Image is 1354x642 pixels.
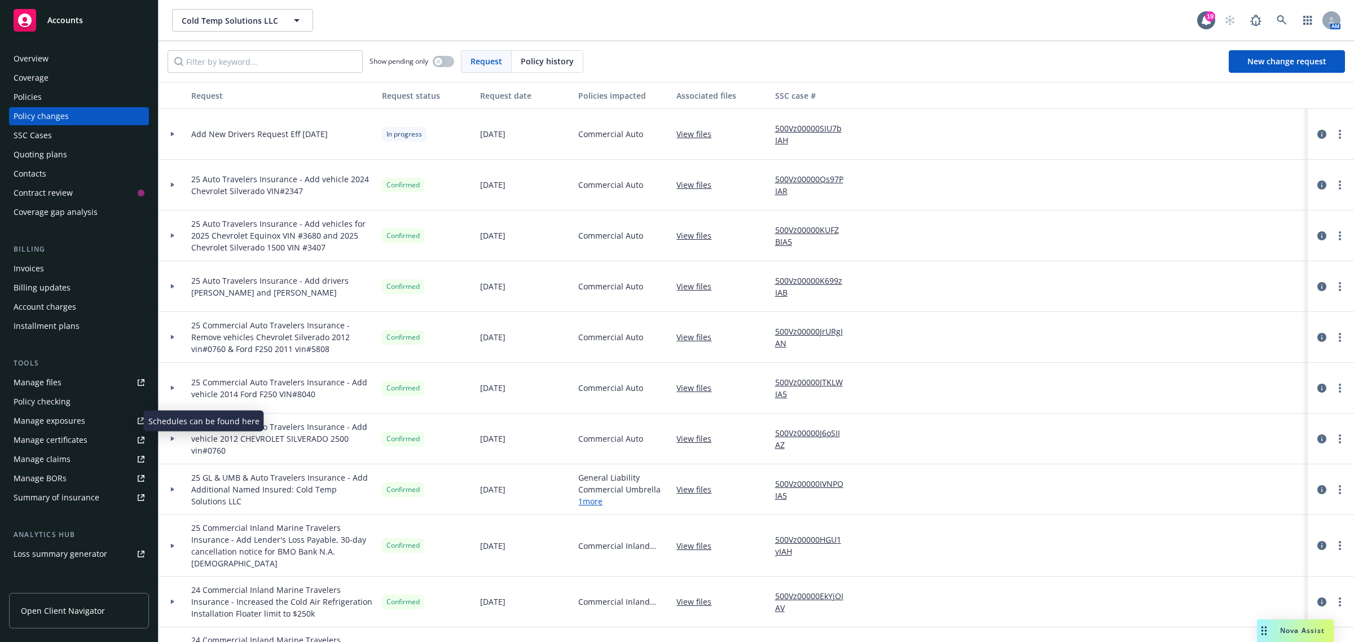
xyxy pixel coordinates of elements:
[1219,9,1241,32] a: Start snowing
[578,230,643,241] span: Commercial Auto
[14,373,61,392] div: Manage files
[159,109,187,160] div: Toggle Row Expanded
[386,332,420,342] span: Confirmed
[1315,539,1329,552] a: circleInformation
[187,82,377,109] button: Request
[1296,9,1319,32] a: Switch app
[676,280,720,292] a: View files
[159,261,187,312] div: Toggle Row Expanded
[14,412,85,430] div: Manage exposures
[676,382,720,394] a: View files
[172,9,313,32] button: Cold Temp Solutions LLC
[9,184,149,202] a: Contract review
[578,280,643,292] span: Commercial Auto
[1229,50,1345,73] a: New change request
[9,5,149,36] a: Accounts
[672,82,770,109] button: Associated files
[9,260,149,278] a: Invoices
[168,50,363,73] input: Filter by keyword...
[578,472,661,483] span: General Liability
[9,489,149,507] a: Summary of insurance
[21,605,105,617] span: Open Client Navigator
[9,244,149,255] div: Billing
[191,275,373,298] span: 25 Auto Travelers Insurance - Add drivers [PERSON_NAME] and [PERSON_NAME]
[9,469,149,487] a: Manage BORs
[9,431,149,449] a: Manage certificates
[1315,432,1329,446] a: circleInformation
[191,218,373,253] span: 25 Auto Travelers Insurance - Add vehicles for 2025 Chevrolet Equinox VIN #3680 and 2025 Chevrole...
[47,16,83,25] span: Accounts
[9,450,149,468] a: Manage claims
[159,363,187,414] div: Toggle Row Expanded
[9,358,149,369] div: Tools
[159,160,187,210] div: Toggle Row Expanded
[14,317,80,335] div: Installment plans
[574,82,672,109] button: Policies impacted
[191,472,373,507] span: 25 GL & UMB & Auto Travelers Insurance - Add Additional Named Insured: Cold Temp Solutions LLC
[476,82,574,109] button: Request date
[578,128,643,140] span: Commercial Auto
[9,412,149,430] a: Manage exposures
[578,331,643,343] span: Commercial Auto
[1333,432,1347,446] a: more
[775,275,853,298] a: 500Vz00000K699zIAB
[386,180,420,190] span: Confirmed
[775,478,853,502] a: 500Vz00000IVNPOIA5
[9,203,149,221] a: Coverage gap analysis
[1315,595,1329,609] a: circleInformation
[159,312,187,363] div: Toggle Row Expanded
[182,15,279,27] span: Cold Temp Solutions LLC
[480,128,505,140] span: [DATE]
[9,165,149,183] a: Contacts
[159,577,187,627] div: Toggle Row Expanded
[775,376,853,400] a: 500Vz00000JTKLWIA5
[521,55,574,67] span: Policy history
[9,126,149,144] a: SSC Cases
[14,184,73,202] div: Contract review
[9,50,149,68] a: Overview
[676,179,720,191] a: View files
[1333,280,1347,293] a: more
[676,331,720,343] a: View files
[191,128,328,140] span: Add New Drivers Request Eff [DATE]
[14,203,98,221] div: Coverage gap analysis
[676,540,720,552] a: View files
[9,279,149,297] a: Billing updates
[14,107,69,125] div: Policy changes
[480,179,505,191] span: [DATE]
[191,173,373,197] span: 25 Auto Travelers Insurance - Add vehicle 2024 Chevrolet Silverado VIN#2347
[382,90,471,102] div: Request status
[386,434,420,444] span: Confirmed
[191,90,373,102] div: Request
[9,393,149,411] a: Policy checking
[578,596,667,608] span: Commercial Inland Marine - Cold Temp Solutions LLC - Travelers (Commercial Inland Marine - QT-630...
[771,82,858,109] button: SSC case #
[191,319,373,355] span: 25 Commercial Auto Travelers Insurance - Remove vehicles Chevrolet Silverado 2012 vin#0760 & Ford...
[775,427,853,451] a: 500Vz00000J6oSIIAZ
[480,382,505,394] span: [DATE]
[480,483,505,495] span: [DATE]
[676,596,720,608] a: View files
[14,489,99,507] div: Summary of insurance
[578,495,661,507] a: 1 more
[386,282,420,292] span: Confirmed
[159,464,187,515] div: Toggle Row Expanded
[9,298,149,316] a: Account charges
[1333,539,1347,552] a: more
[480,596,505,608] span: [DATE]
[480,433,505,445] span: [DATE]
[386,540,420,551] span: Confirmed
[14,431,87,449] div: Manage certificates
[1333,331,1347,344] a: more
[775,122,853,146] a: 500Vz00000SIU7bIAH
[386,231,420,241] span: Confirmed
[676,230,720,241] a: View files
[775,326,853,349] a: 500Vz00000JrURgIAN
[14,69,49,87] div: Coverage
[1280,626,1325,635] span: Nova Assist
[676,90,766,102] div: Associated files
[9,88,149,106] a: Policies
[14,146,67,164] div: Quoting plans
[1333,178,1347,192] a: more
